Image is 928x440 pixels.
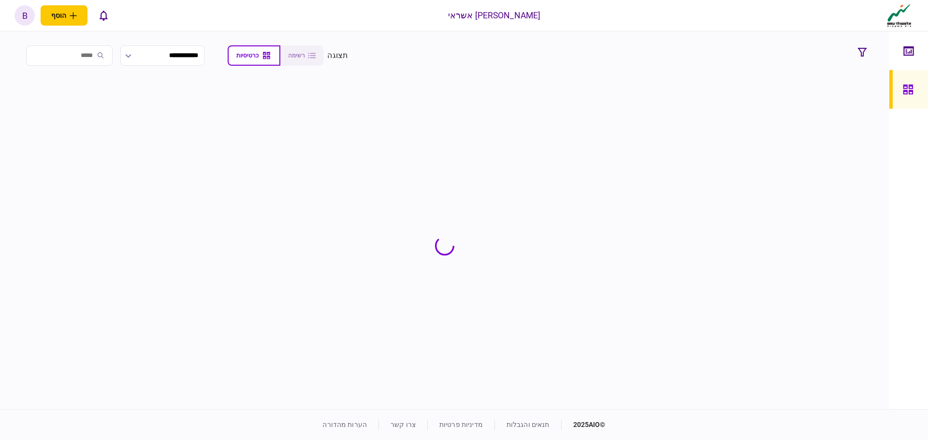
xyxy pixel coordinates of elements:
a: מדיניות פרטיות [439,421,483,428]
button: רשימה [280,45,323,66]
a: הערות מהדורה [322,421,367,428]
a: תנאים והגבלות [507,421,550,428]
button: פתח תפריט להוספת לקוח [41,5,87,26]
button: כרטיסיות [228,45,280,66]
img: client company logo [885,3,913,28]
button: b [14,5,35,26]
div: תצוגה [327,50,348,61]
div: [PERSON_NAME] אשראי [448,9,541,22]
a: צרו קשר [391,421,416,428]
div: © 2025 AIO [561,420,606,430]
span: כרטיסיות [236,52,259,59]
button: פתח רשימת התראות [93,5,114,26]
span: רשימה [288,52,305,59]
